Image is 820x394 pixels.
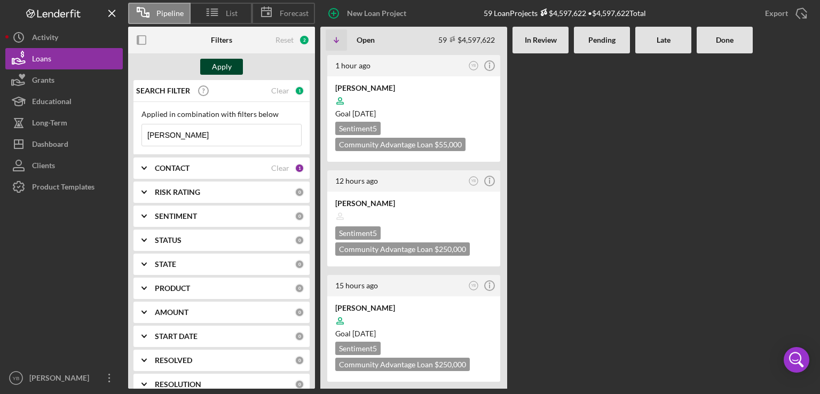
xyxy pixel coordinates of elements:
[295,163,304,173] div: 1
[5,69,123,91] button: Grants
[212,59,232,75] div: Apply
[155,260,176,269] b: STATE
[335,83,492,93] div: [PERSON_NAME]
[155,284,190,293] b: PRODUCT
[5,133,123,155] button: Dashboard
[141,110,302,119] div: Applied in combination with filters below
[467,174,481,188] button: YB
[32,27,58,51] div: Activity
[275,36,294,44] div: Reset
[5,155,123,176] button: Clients
[136,86,190,95] b: SEARCH FILTER
[5,48,123,69] button: Loans
[335,122,381,135] div: Sentiment 5
[335,61,370,70] time: 2025-10-14 12:10
[335,226,381,240] div: Sentiment 5
[155,164,190,172] b: CONTACT
[32,176,94,200] div: Product Templates
[211,36,232,44] b: Filters
[295,187,304,197] div: 0
[335,358,470,371] div: Community Advantage Loan
[295,356,304,365] div: 0
[155,236,182,245] b: STATUS
[226,9,238,18] span: List
[32,69,54,93] div: Grants
[435,140,462,149] span: $55,000
[335,281,378,290] time: 2025-10-13 22:23
[352,109,376,118] time: 12/23/2025
[156,9,184,18] span: Pipeline
[335,242,470,256] div: Community Advantage Loan
[335,176,378,185] time: 2025-10-14 01:31
[295,332,304,341] div: 0
[155,380,201,389] b: RESOLUTION
[438,35,495,44] div: 59 $4,597,622
[295,283,304,293] div: 0
[295,211,304,221] div: 0
[295,235,304,245] div: 0
[335,198,492,209] div: [PERSON_NAME]
[484,9,646,18] div: 59 Loan Projects • $4,597,622 Total
[765,3,788,24] div: Export
[155,212,197,220] b: SENTIMENT
[5,176,123,198] button: Product Templates
[326,273,502,383] a: 15 hours agoYB[PERSON_NAME]Goal [DATE]Sentiment5Community Advantage Loan $250,000
[467,279,481,293] button: YB
[32,48,51,72] div: Loans
[5,367,123,389] button: YB[PERSON_NAME]
[525,36,557,44] b: In Review
[335,329,376,338] span: Goal
[155,356,192,365] b: RESOLVED
[588,36,616,44] b: Pending
[357,36,375,44] b: Open
[335,138,466,151] div: Community Advantage Loan
[155,332,198,341] b: START DATE
[13,375,20,381] text: YB
[435,245,466,254] span: $250,000
[320,3,417,24] button: New Loan Project
[32,155,55,179] div: Clients
[335,109,376,118] span: Goal
[32,133,68,157] div: Dashboard
[155,308,188,317] b: AMOUNT
[155,188,200,196] b: RISK RATING
[657,36,671,44] b: Late
[5,91,123,112] button: Educational
[295,259,304,269] div: 0
[295,308,304,317] div: 0
[471,283,476,287] text: YB
[471,179,476,183] text: YB
[538,9,586,18] div: $4,597,622
[435,360,466,369] span: $250,000
[280,9,309,18] span: Forecast
[32,112,67,136] div: Long-Term
[271,86,289,95] div: Clear
[467,59,481,73] button: YB
[200,59,243,75] button: Apply
[326,53,502,163] a: 1 hour agoYB[PERSON_NAME]Goal [DATE]Sentiment5Community Advantage Loan $55,000
[295,380,304,389] div: 0
[335,342,381,355] div: Sentiment 5
[299,35,310,45] div: 2
[295,86,304,96] div: 1
[326,169,502,268] a: 12 hours agoYB[PERSON_NAME]Sentiment5Community Advantage Loan $250,000
[5,27,123,48] button: Activity
[27,367,96,391] div: [PERSON_NAME]
[784,347,809,373] div: Open Intercom Messenger
[335,303,492,313] div: [PERSON_NAME]
[347,3,406,24] div: New Loan Project
[716,36,734,44] b: Done
[352,329,376,338] time: 12/22/2025
[754,3,815,24] button: Export
[271,164,289,172] div: Clear
[471,64,476,67] text: YB
[5,112,123,133] button: Long-Term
